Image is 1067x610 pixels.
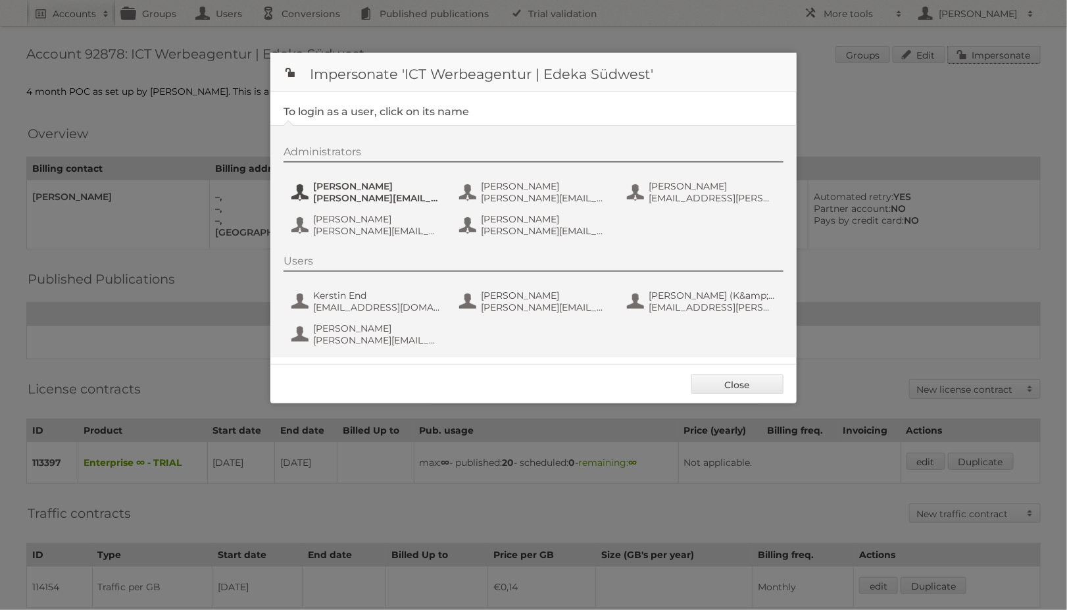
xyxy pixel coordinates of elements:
button: Kerstin End [EMAIL_ADDRESS][DOMAIN_NAME] [290,288,445,315]
div: Users [284,255,783,272]
button: [PERSON_NAME] [PERSON_NAME][EMAIL_ADDRESS][PERSON_NAME][DOMAIN_NAME] [290,179,445,205]
span: Kerstin End [313,290,441,301]
span: [PERSON_NAME] [481,213,608,225]
span: [PERSON_NAME] [313,322,441,334]
span: [PERSON_NAME][EMAIL_ADDRESS][PERSON_NAME][DOMAIN_NAME] [313,225,441,237]
span: [PERSON_NAME] [313,180,441,192]
h1: Impersonate 'ICT Werbeagentur | Edeka Südwest' [270,53,797,92]
span: [PERSON_NAME] [481,290,608,301]
span: [PERSON_NAME] [649,180,776,192]
a: Close [691,374,783,394]
button: [PERSON_NAME] [EMAIL_ADDRESS][PERSON_NAME][DOMAIN_NAME] [626,179,780,205]
div: Administrators [284,145,783,163]
span: [PERSON_NAME][EMAIL_ADDRESS][PERSON_NAME][DOMAIN_NAME] [313,192,441,204]
button: [PERSON_NAME] [PERSON_NAME][EMAIL_ADDRESS][PERSON_NAME][DOMAIN_NAME] [290,321,445,347]
button: [PERSON_NAME] [PERSON_NAME][EMAIL_ADDRESS][PERSON_NAME][DOMAIN_NAME] [458,179,612,205]
span: [EMAIL_ADDRESS][PERSON_NAME][DOMAIN_NAME] [649,301,776,313]
button: [PERSON_NAME] [PERSON_NAME][EMAIL_ADDRESS][PERSON_NAME][DOMAIN_NAME] [458,288,612,315]
span: [PERSON_NAME][EMAIL_ADDRESS][PERSON_NAME][DOMAIN_NAME] [313,334,441,346]
span: [PERSON_NAME] (K&amp;D) [649,290,776,301]
legend: To login as a user, click on its name [284,105,469,118]
span: [PERSON_NAME][EMAIL_ADDRESS][PERSON_NAME][DOMAIN_NAME] [481,225,608,237]
span: [EMAIL_ADDRESS][DOMAIN_NAME] [313,301,441,313]
button: [PERSON_NAME] (K&amp;D) [EMAIL_ADDRESS][PERSON_NAME][DOMAIN_NAME] [626,288,780,315]
span: [PERSON_NAME][EMAIL_ADDRESS][PERSON_NAME][DOMAIN_NAME] [481,301,608,313]
span: [PERSON_NAME] [313,213,441,225]
button: [PERSON_NAME] [PERSON_NAME][EMAIL_ADDRESS][PERSON_NAME][DOMAIN_NAME] [458,212,612,238]
button: [PERSON_NAME] [PERSON_NAME][EMAIL_ADDRESS][PERSON_NAME][DOMAIN_NAME] [290,212,445,238]
span: [PERSON_NAME][EMAIL_ADDRESS][PERSON_NAME][DOMAIN_NAME] [481,192,608,204]
span: [EMAIL_ADDRESS][PERSON_NAME][DOMAIN_NAME] [649,192,776,204]
span: [PERSON_NAME] [481,180,608,192]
